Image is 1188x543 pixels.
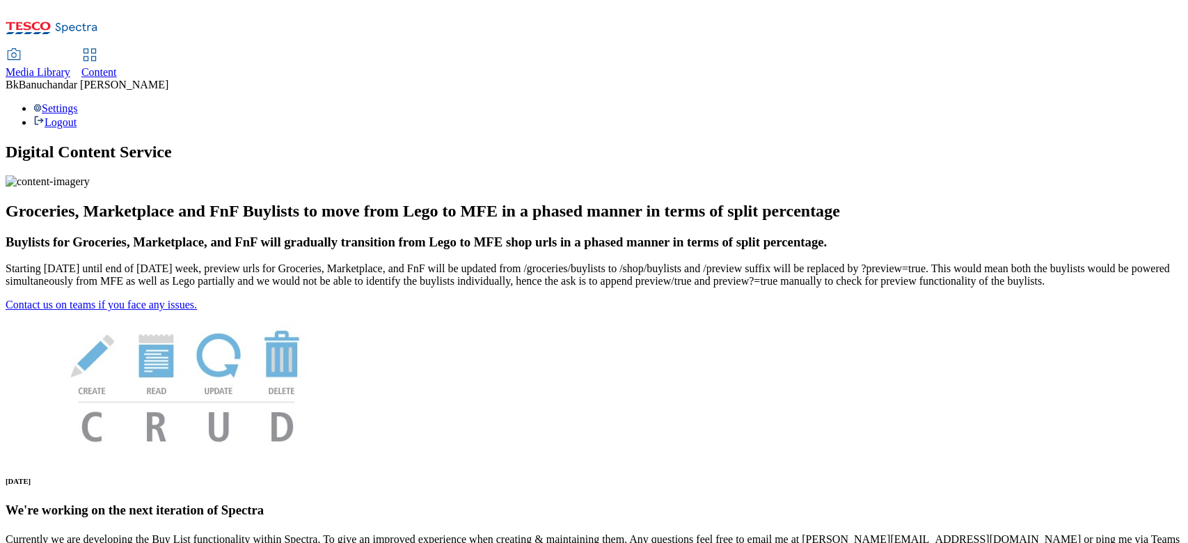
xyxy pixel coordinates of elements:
a: Content [81,49,117,79]
span: Banuchandar [PERSON_NAME] [19,79,169,90]
img: News Image [6,311,367,457]
a: Contact us on teams if you face any issues. [6,299,197,310]
h3: Buylists for Groceries, Marketplace, and FnF will gradually transition from Lego to MFE shop urls... [6,235,1182,250]
h1: Digital Content Service [6,143,1182,162]
span: Media Library [6,66,70,78]
img: content-imagery [6,175,90,188]
a: Settings [33,102,78,114]
a: Media Library [6,49,70,79]
h3: We're working on the next iteration of Spectra [6,503,1182,518]
span: Bk [6,79,19,90]
h2: Groceries, Marketplace and FnF Buylists to move from Lego to MFE in a phased manner in terms of s... [6,202,1182,221]
a: Logout [33,116,77,128]
h6: [DATE] [6,477,1182,485]
p: Starting [DATE] until end of [DATE] week, preview urls for Groceries, Marketplace, and FnF will b... [6,262,1182,288]
span: Content [81,66,117,78]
